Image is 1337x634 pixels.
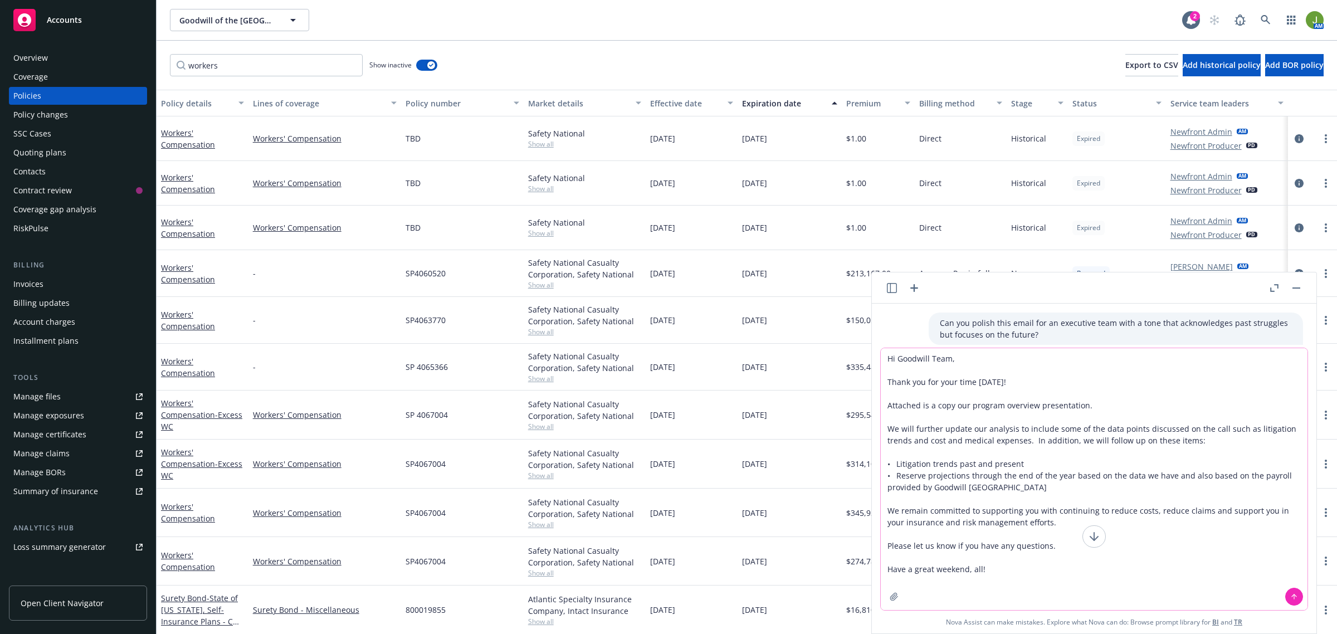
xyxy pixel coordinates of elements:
[528,217,642,228] div: Safety National
[161,309,215,331] a: Workers' Compensation
[915,90,1007,116] button: Billing method
[650,267,675,279] span: [DATE]
[919,177,941,189] span: Direct
[13,388,61,406] div: Manage files
[9,388,147,406] a: Manage files
[1170,126,1232,138] a: Newfront Admin
[528,257,642,280] div: Safety National Casualty Corporation, Safety National
[1265,54,1324,76] button: Add BOR policy
[13,407,84,425] div: Manage exposures
[528,496,642,520] div: Safety National Casualty Corporation, Safety National
[1077,178,1100,188] span: Expired
[9,125,147,143] a: SSC Cases
[1319,314,1333,327] a: more
[1077,223,1100,233] span: Expired
[528,228,642,238] span: Show all
[1319,506,1333,519] a: more
[1170,170,1232,182] a: Newfront Admin
[1011,97,1051,109] div: Stage
[650,133,675,144] span: [DATE]
[13,538,106,556] div: Loss summary generator
[253,133,397,144] a: Workers' Compensation
[742,361,767,373] span: [DATE]
[13,426,86,443] div: Manage certificates
[1170,97,1272,109] div: Service team leaders
[742,409,767,421] span: [DATE]
[650,361,675,373] span: [DATE]
[1319,177,1333,190] a: more
[21,597,104,609] span: Open Client Navigator
[650,409,675,421] span: [DATE]
[1292,221,1306,235] a: circleInformation
[650,458,675,470] span: [DATE]
[1265,60,1324,70] span: Add BOR policy
[1166,90,1289,116] button: Service team leaders
[1170,140,1242,152] a: Newfront Producer
[1170,215,1232,227] a: Newfront Admin
[1319,267,1333,280] a: more
[161,262,215,285] a: Workers' Compensation
[406,361,448,373] span: SP 4065366
[13,275,43,293] div: Invoices
[742,314,767,326] span: [DATE]
[9,445,147,462] a: Manage claims
[1319,554,1333,568] a: more
[161,459,242,481] span: - Excess WC
[161,550,215,572] a: Workers' Compensation
[528,327,642,336] span: Show all
[9,144,147,162] a: Quoting plans
[406,604,446,616] span: 800019855
[846,222,866,233] span: $1.00
[919,267,990,279] span: Agency - Pay in full
[1319,603,1333,617] a: more
[401,90,524,116] button: Policy number
[846,555,891,567] span: $274,784.00
[406,97,507,109] div: Policy number
[1011,222,1046,233] span: Historical
[13,106,68,124] div: Policy changes
[528,304,642,327] div: Safety National Casualty Corporation, Safety National
[9,275,147,293] a: Invoices
[528,184,642,193] span: Show all
[1292,267,1306,280] a: circleInformation
[846,409,891,421] span: $295,545.00
[940,317,1292,340] p: Can you polish this email for an executive team with a tone that acknowledges past struggles but ...
[13,49,48,67] div: Overview
[1170,229,1242,241] a: Newfront Producer
[846,97,899,109] div: Premium
[253,458,397,470] a: Workers' Compensation
[13,482,98,500] div: Summary of insurance
[846,314,891,326] span: $150,050.00
[161,447,242,481] a: Workers' Compensation
[1319,408,1333,422] a: more
[1011,133,1046,144] span: Historical
[846,267,891,279] span: $213,167.00
[528,617,642,626] span: Show all
[406,555,446,567] span: SP4067004
[13,163,46,181] div: Contacts
[13,125,51,143] div: SSC Cases
[528,471,642,480] span: Show all
[1170,184,1242,196] a: Newfront Producer
[161,217,215,239] a: Workers' Compensation
[253,177,397,189] a: Workers' Compensation
[1280,9,1302,31] a: Switch app
[13,201,96,218] div: Coverage gap analysis
[9,294,147,312] a: Billing updates
[406,133,421,144] span: TBD
[1319,132,1333,145] a: more
[742,555,767,567] span: [DATE]
[9,4,147,36] a: Accounts
[253,267,256,279] span: -
[9,106,147,124] a: Policy changes
[1319,457,1333,471] a: more
[406,409,448,421] span: SP 4067004
[742,604,767,616] span: [DATE]
[1068,90,1166,116] button: Status
[406,267,446,279] span: SP4060520
[9,332,147,350] a: Installment plans
[9,182,147,199] a: Contract review
[650,177,675,189] span: [DATE]
[1234,617,1242,627] a: TR
[406,314,446,326] span: SP4063770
